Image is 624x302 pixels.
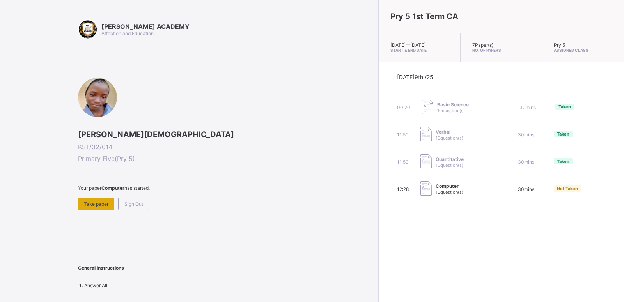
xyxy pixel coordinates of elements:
[437,102,469,108] span: Basic Science
[78,155,374,162] span: Primary Five ( Pry 5 )
[472,48,530,53] span: No. of Papers
[437,108,465,113] span: 10 question(s)
[518,186,534,192] span: 30 mins
[557,159,569,164] span: Taken
[390,42,425,48] span: [DATE] — [DATE]
[78,265,124,271] span: General Instructions
[420,181,432,196] img: take_paper.cd97e1aca70de81545fe8e300f84619e.svg
[436,183,463,189] span: Computer
[397,74,433,80] span: [DATE] 9th /25
[558,104,571,109] span: Taken
[397,186,409,192] span: 12:28
[436,162,463,168] span: 10 question(s)
[397,132,409,138] span: 11:50
[519,104,536,110] span: 30 mins
[78,143,374,151] span: KST/32/014
[124,201,143,207] span: Sign Out
[436,189,463,195] span: 10 question(s)
[397,104,410,110] span: 00:20
[422,100,433,114] img: take_paper.cd97e1aca70de81545fe8e300f84619e.svg
[84,283,107,288] span: Answer All
[84,201,108,207] span: Take paper
[472,42,493,48] span: 7 Paper(s)
[554,42,565,48] span: Pry 5
[518,132,534,138] span: 30 mins
[420,154,432,169] img: take_paper.cd97e1aca70de81545fe8e300f84619e.svg
[78,130,374,139] span: [PERSON_NAME][DEMOGRAPHIC_DATA]
[101,30,154,36] span: Affection and Education
[390,48,448,53] span: Start & End Date
[436,129,463,135] span: Verbal
[390,12,458,21] span: Pry 5 1st Term CA
[518,159,534,165] span: 30 mins
[101,185,124,191] b: Computer
[420,127,432,141] img: take_paper.cd97e1aca70de81545fe8e300f84619e.svg
[397,159,409,165] span: 11:53
[101,23,190,30] span: [PERSON_NAME] ACADEMY
[436,135,463,141] span: 10 question(s)
[557,131,569,137] span: Taken
[78,185,374,191] span: Your paper has started.
[436,156,464,162] span: Quantitative
[554,48,612,53] span: Assigned Class
[557,186,578,191] span: Not Taken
